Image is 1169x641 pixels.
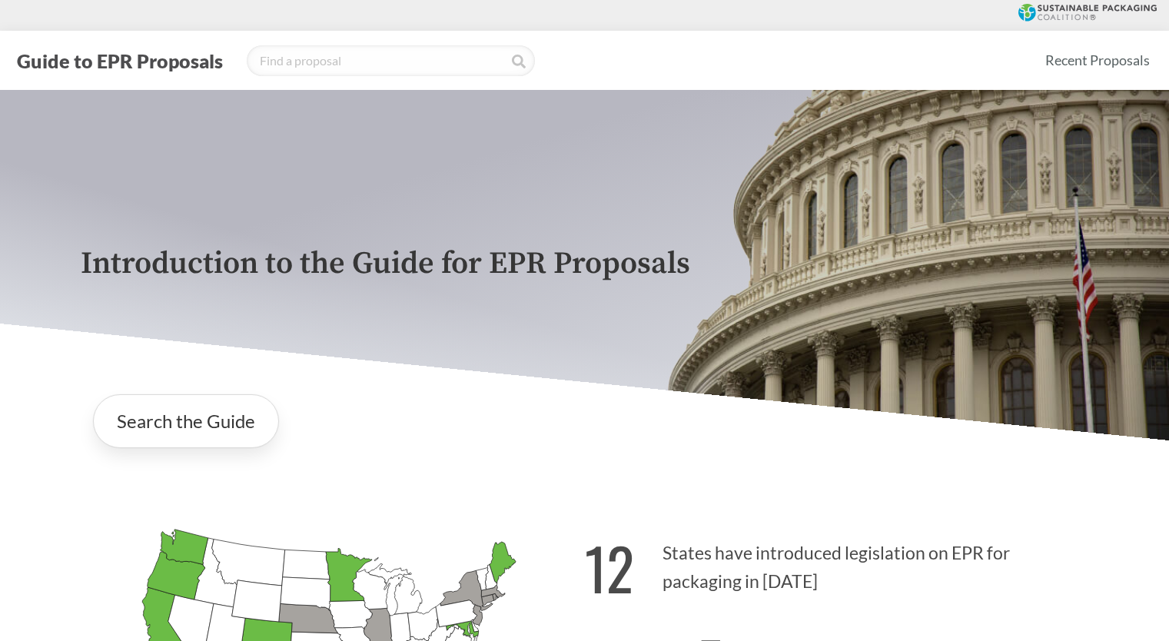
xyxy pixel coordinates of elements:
[585,525,634,610] strong: 12
[585,516,1089,610] p: States have introduced legislation on EPR for packaging in [DATE]
[247,45,535,76] input: Find a proposal
[12,48,227,73] button: Guide to EPR Proposals
[81,247,1089,281] p: Introduction to the Guide for EPR Proposals
[93,394,279,448] a: Search the Guide
[1038,43,1157,78] a: Recent Proposals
